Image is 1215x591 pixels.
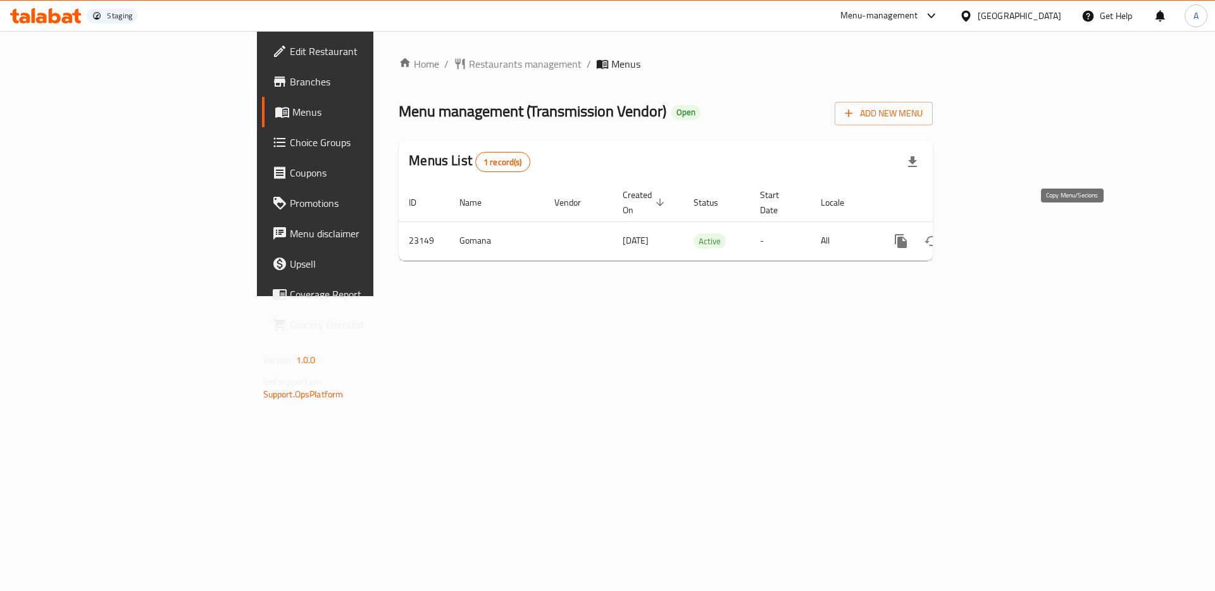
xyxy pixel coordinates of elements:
[290,165,450,180] span: Coupons
[476,156,530,168] span: 1 record(s)
[263,373,321,390] span: Get support on:
[290,226,450,241] span: Menu disclaimer
[262,158,460,188] a: Coupons
[399,184,1018,261] table: enhanced table
[750,221,811,260] td: -
[262,66,460,97] a: Branches
[611,56,640,72] span: Menus
[694,234,726,249] span: Active
[290,74,450,89] span: Branches
[835,102,933,125] button: Add New Menu
[290,256,450,271] span: Upsell
[840,8,918,23] div: Menu-management
[290,317,450,332] span: Grocery Checklist
[469,56,582,72] span: Restaurants management
[694,233,726,249] div: Active
[290,196,450,211] span: Promotions
[290,135,450,150] span: Choice Groups
[449,221,544,260] td: Gomana
[262,97,460,127] a: Menus
[694,195,735,210] span: Status
[554,195,597,210] span: Vendor
[262,188,460,218] a: Promotions
[399,56,933,72] nav: breadcrumb
[811,221,876,260] td: All
[623,187,668,218] span: Created On
[876,184,1018,222] th: Actions
[886,226,916,256] button: more
[623,232,649,249] span: [DATE]
[897,147,928,177] div: Export file
[454,56,582,72] a: Restaurants management
[845,106,923,121] span: Add New Menu
[262,36,460,66] a: Edit Restaurant
[1193,9,1199,23] span: A
[399,97,666,125] span: Menu management ( Transmission Vendor )
[475,152,530,172] div: Total records count
[262,218,460,249] a: Menu disclaimer
[671,107,701,118] span: Open
[290,287,450,302] span: Coverage Report
[262,249,460,279] a: Upsell
[296,352,316,368] span: 1.0.0
[587,56,591,72] li: /
[262,309,460,340] a: Grocery Checklist
[821,195,861,210] span: Locale
[671,105,701,120] div: Open
[916,226,947,256] button: Change Status
[409,151,530,172] h2: Menus List
[290,44,450,59] span: Edit Restaurant
[107,11,132,21] div: Staging
[262,127,460,158] a: Choice Groups
[760,187,795,218] span: Start Date
[263,386,344,402] a: Support.OpsPlatform
[292,104,450,120] span: Menus
[459,195,498,210] span: Name
[978,9,1061,23] div: [GEOGRAPHIC_DATA]
[409,195,433,210] span: ID
[262,279,460,309] a: Coverage Report
[263,352,294,368] span: Version:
